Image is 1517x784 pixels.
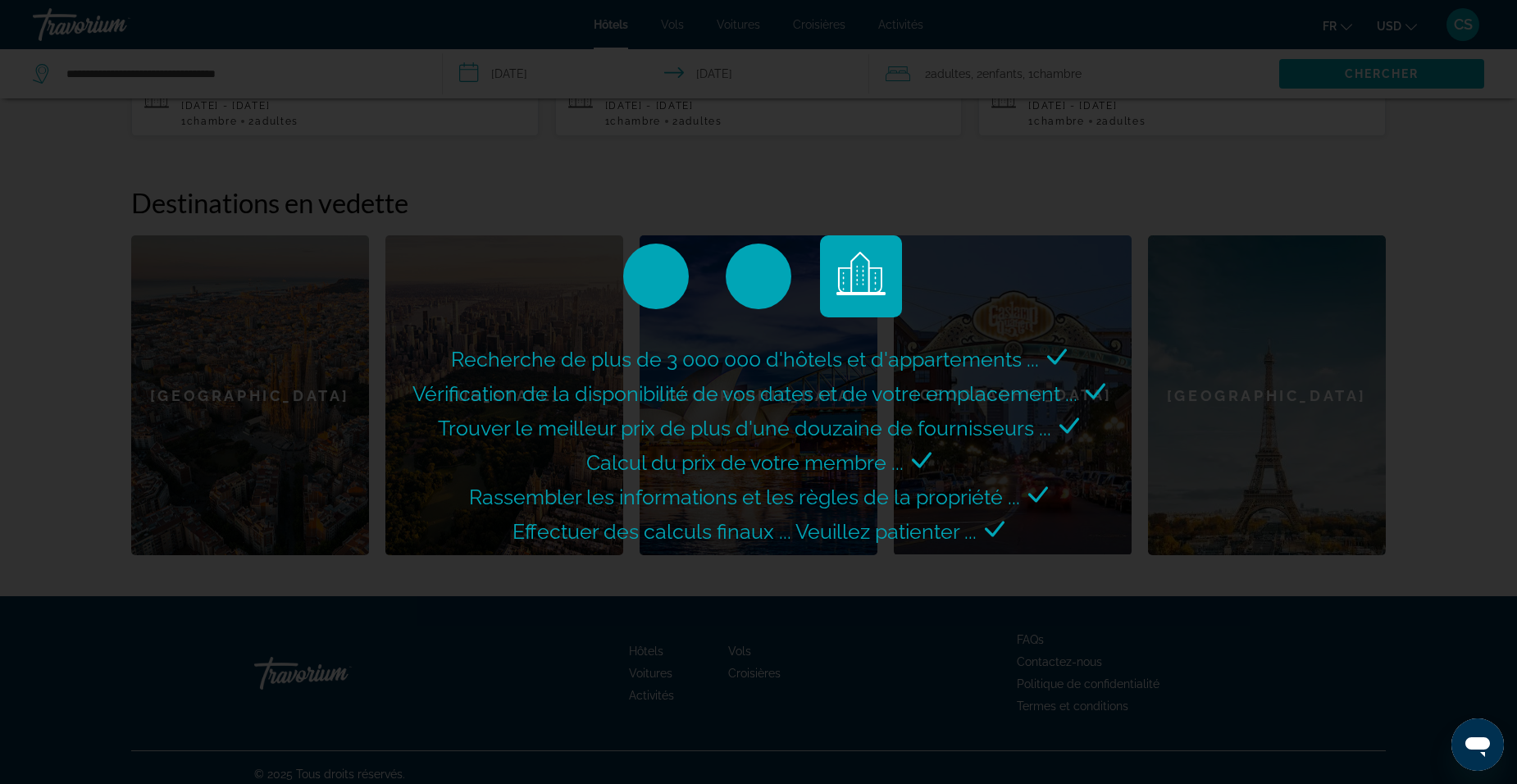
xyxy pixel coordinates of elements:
[469,485,1020,509] span: Rassembler les informations et les règles de la propriété ...
[438,416,1051,440] span: Trouver le meilleur prix de plus d'une douzaine de fournisseurs ...
[586,450,904,475] span: Calcul du prix de votre membre ...
[512,519,977,544] span: Effectuer des calculs finaux ... Veuillez patienter ...
[412,381,1077,406] span: Vérification de la disponibilité de vos dates et de votre emplacement ...
[1451,718,1504,771] iframe: Bouton de lancement de la fenêtre de messagerie
[451,347,1039,371] span: Recherche de plus de 3 000 000 d'hôtels et d'appartements ...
